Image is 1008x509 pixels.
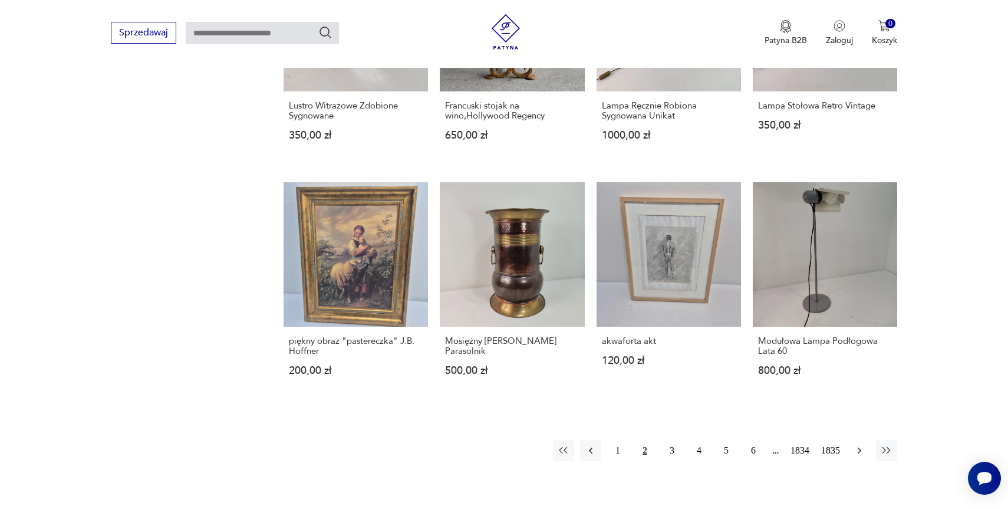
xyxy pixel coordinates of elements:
[289,130,423,140] p: 350,00 zł
[111,29,176,38] a: Sprzedawaj
[716,440,737,461] button: 5
[634,440,655,461] button: 2
[765,20,807,46] button: Patyna B2B
[758,336,892,356] h3: Modułowa Lampa Podłogowa Lata 60
[788,440,812,461] button: 1834
[826,20,853,46] button: Zaloguj
[445,130,579,140] p: 650,00 zł
[834,20,845,32] img: Ikonka użytkownika
[765,35,807,46] p: Patyna B2B
[607,440,628,461] button: 1
[780,20,792,33] img: Ikona medalu
[758,101,892,111] h3: Lampa Stołowa Retro Vintage
[872,20,897,46] button: 0Koszyk
[440,182,584,399] a: Mosiężny Miedziany Wazon ParasolnikMosiężny [PERSON_NAME] Parasolnik500,00 zł
[968,462,1001,495] iframe: Smartsupp widget button
[289,366,423,376] p: 200,00 zł
[445,336,579,356] h3: Mosiężny [PERSON_NAME] Parasolnik
[488,14,523,50] img: Patyna - sklep z meblami i dekoracjami vintage
[602,356,736,366] p: 120,00 zł
[878,20,890,32] img: Ikona koszyka
[765,20,807,46] a: Ikona medaluPatyna B2B
[111,22,176,44] button: Sprzedawaj
[597,182,741,399] a: akwaforta aktakwaforta akt120,00 zł
[289,336,423,356] h3: piękny obraz "pastereczka" J.B. Hoffner
[602,101,736,121] h3: Lampa Ręcznie Robiona Sygnowana Unikat
[743,440,764,461] button: 6
[753,182,897,399] a: Modułowa Lampa Podłogowa Lata 60Modułowa Lampa Podłogowa Lata 60800,00 zł
[758,366,892,376] p: 800,00 zł
[872,35,897,46] p: Koszyk
[445,101,579,121] h3: Francuski stojak na wino,Hollywood Regency
[445,366,579,376] p: 500,00 zł
[689,440,710,461] button: 4
[602,336,736,346] h3: akwaforta akt
[318,25,332,40] button: Szukaj
[284,182,428,399] a: piękny obraz "pastereczka" J.B. Hoffnerpiękny obraz "pastereczka" J.B. Hoffner200,00 zł
[758,120,892,130] p: 350,00 zł
[818,440,843,461] button: 1835
[602,130,736,140] p: 1000,00 zł
[826,35,853,46] p: Zaloguj
[885,19,895,29] div: 0
[661,440,683,461] button: 3
[289,101,423,121] h3: Lustro Witrażowe Zdobione Sygnowane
